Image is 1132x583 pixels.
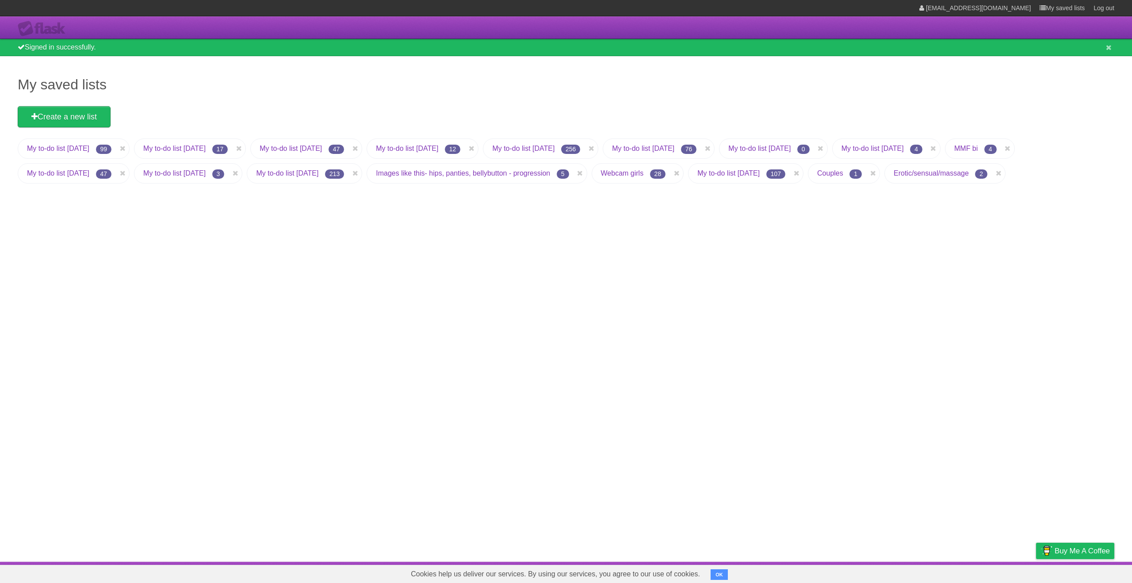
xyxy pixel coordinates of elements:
[601,169,644,177] a: Webcam girls
[256,169,318,177] a: My to-do list [DATE]
[325,169,344,179] span: 213
[1036,543,1114,559] a: Buy me a coffee
[329,145,344,154] span: 47
[766,169,785,179] span: 107
[681,145,697,154] span: 76
[376,169,550,177] a: Images like this- hips, panties, bellybutton - progression
[975,169,987,179] span: 2
[1059,564,1114,581] a: Suggest a feature
[697,169,760,177] a: My to-do list [DATE]
[143,169,206,177] a: My to-do list [DATE]
[96,169,112,179] span: 47
[918,564,937,581] a: About
[18,21,71,37] div: Flask
[18,106,111,127] a: Create a new list
[376,145,438,152] a: My to-do list [DATE]
[212,145,228,154] span: 17
[561,145,580,154] span: 256
[910,145,922,154] span: 4
[492,145,555,152] a: My to-do list [DATE]
[894,169,969,177] a: Erotic/sensual/massage
[1055,543,1110,559] span: Buy me a coffee
[954,145,978,152] a: MMF bi
[948,564,983,581] a: Developers
[557,169,569,179] span: 5
[402,565,709,583] span: Cookies help us deliver our services. By using our services, you agree to our use of cookies.
[445,145,461,154] span: 12
[841,145,904,152] a: My to-do list [DATE]
[817,169,843,177] a: Couples
[27,145,89,152] a: My to-do list [DATE]
[96,145,112,154] span: 99
[612,145,674,152] a: My to-do list [DATE]
[849,169,862,179] span: 1
[1025,564,1048,581] a: Privacy
[1040,543,1052,558] img: Buy me a coffee
[650,169,666,179] span: 28
[27,169,89,177] a: My to-do list [DATE]
[212,169,225,179] span: 3
[18,74,1114,95] h1: My saved lists
[797,145,810,154] span: 0
[711,569,728,580] button: OK
[728,145,791,152] a: My to-do list [DATE]
[994,564,1014,581] a: Terms
[143,145,206,152] a: My to-do list [DATE]
[260,145,322,152] a: My to-do list [DATE]
[984,145,997,154] span: 4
